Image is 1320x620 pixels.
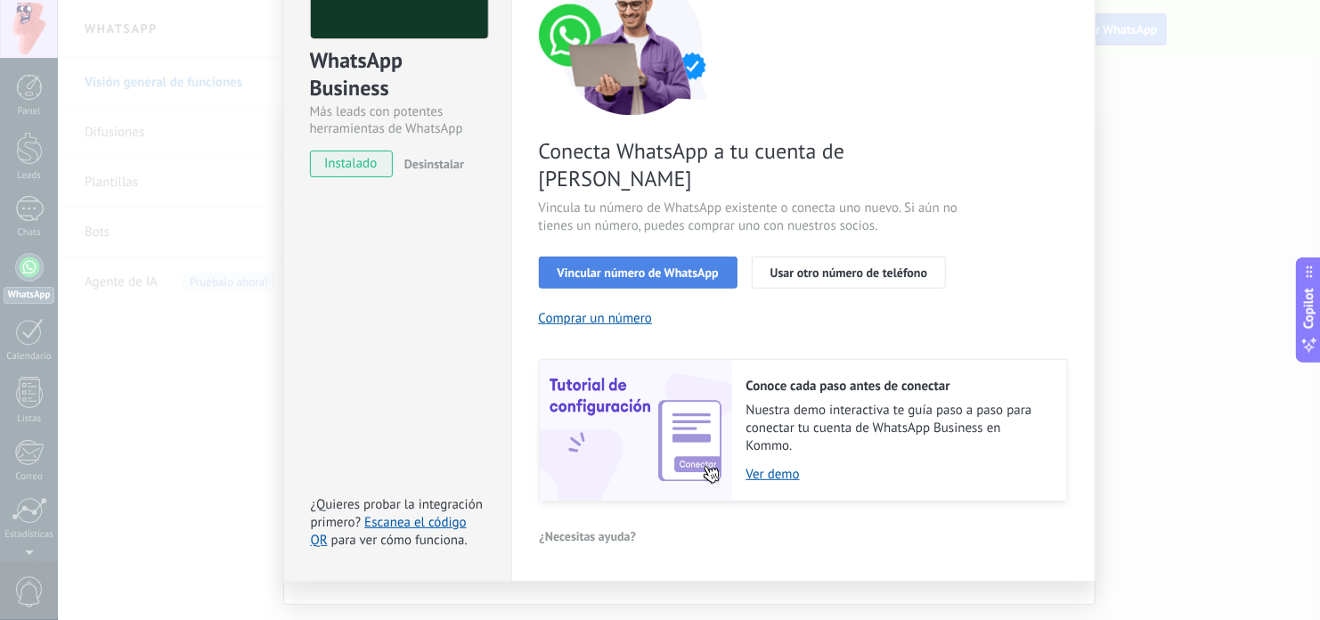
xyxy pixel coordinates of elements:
[746,402,1049,455] span: Nuestra demo interactiva te guía paso a paso para conectar tu cuenta de WhatsApp Business en Kommo.
[310,46,485,103] div: WhatsApp Business
[540,530,637,542] span: ¿Necesitas ayuda?
[770,266,927,279] span: Usar otro número de teléfono
[539,310,653,327] button: Comprar un número
[1300,289,1318,330] span: Copilot
[539,257,737,289] button: Vincular número de WhatsApp
[752,257,946,289] button: Usar otro número de teléfono
[746,378,1049,395] h2: Conoce cada paso antes de conectar
[311,496,484,531] span: ¿Quieres probar la integración primero?
[397,151,464,177] button: Desinstalar
[331,532,468,549] span: para ver cómo funciona.
[311,151,392,177] span: instalado
[746,466,1049,483] a: Ver demo
[539,200,963,235] span: Vincula tu número de WhatsApp existente o conecta uno nuevo. Si aún no tienes un número, puedes c...
[310,103,485,137] div: Más leads con potentes herramientas de WhatsApp
[404,156,464,172] span: Desinstalar
[311,514,467,549] a: Escanea el código QR
[539,137,963,192] span: Conecta WhatsApp a tu cuenta de [PERSON_NAME]
[539,523,638,550] button: ¿Necesitas ayuda?
[558,266,719,279] span: Vincular número de WhatsApp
